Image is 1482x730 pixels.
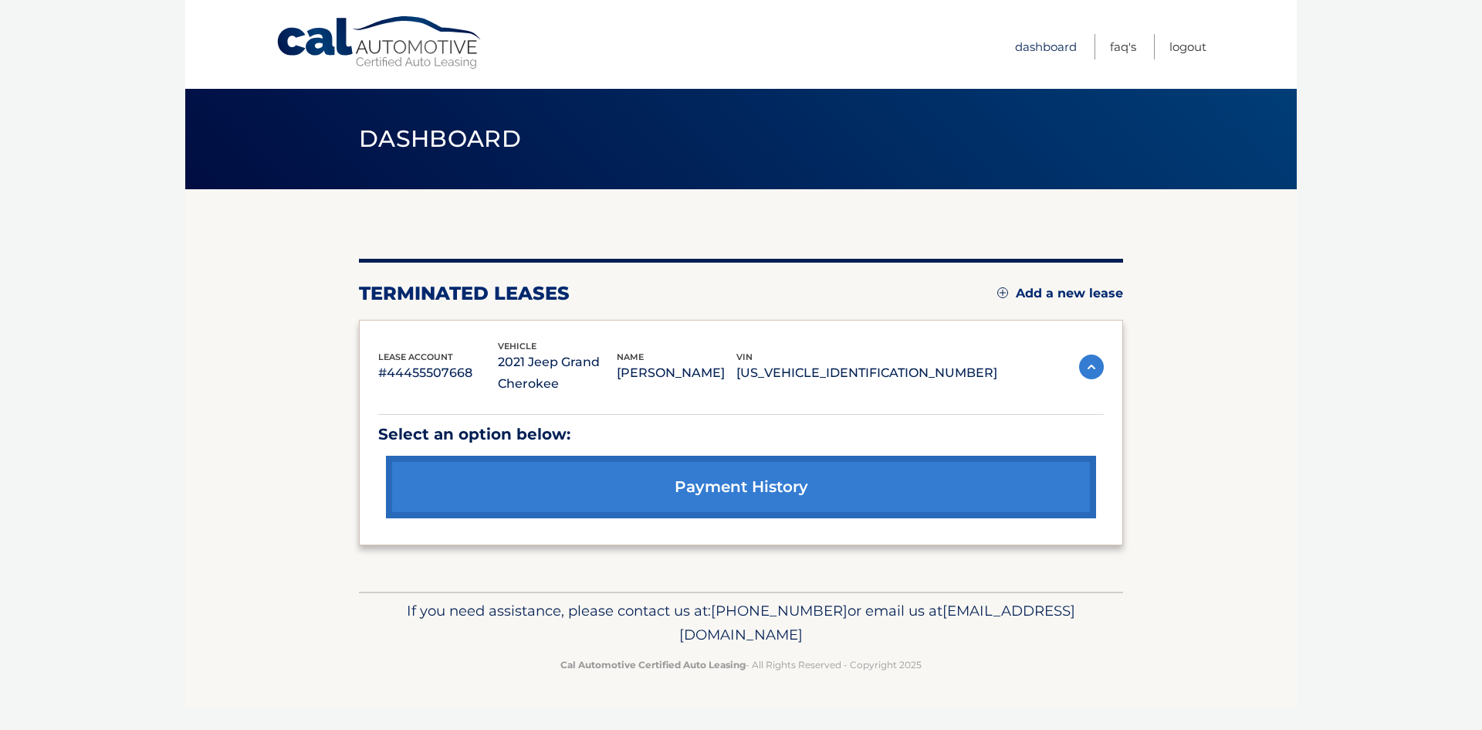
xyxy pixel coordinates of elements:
[1015,34,1077,59] a: Dashboard
[1169,34,1206,59] a: Logout
[997,287,1008,298] img: add.svg
[560,659,746,671] strong: Cal Automotive Certified Auto Leasing
[617,362,736,384] p: [PERSON_NAME]
[1110,34,1136,59] a: FAQ's
[359,124,521,153] span: Dashboard
[736,351,753,362] span: vin
[386,456,1096,518] a: payment history
[359,282,570,305] h2: terminated leases
[369,657,1113,673] p: - All Rights Reserved - Copyright 2025
[498,351,617,395] p: 2021 Jeep Grand Cherokee
[711,602,848,620] span: [PHONE_NUMBER]
[276,15,484,70] a: Cal Automotive
[498,341,536,351] span: vehicle
[378,351,453,362] span: lease account
[736,362,997,384] p: [US_VEHICLE_IDENTIFICATION_NUMBER]
[1079,355,1104,379] img: accordion-active.svg
[369,599,1113,648] p: If you need assistance, please contact us at: or email us at
[378,421,1104,448] p: Select an option below:
[617,351,644,362] span: name
[997,286,1123,301] a: Add a new lease
[378,362,498,384] p: #44455507668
